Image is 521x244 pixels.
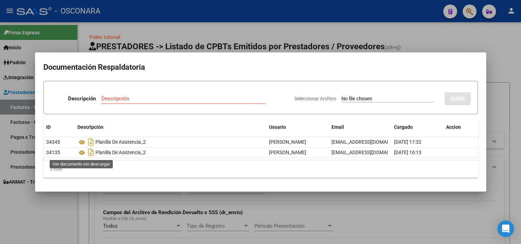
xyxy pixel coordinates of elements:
[391,120,443,135] datatable-header-cell: Cargado
[331,124,344,130] span: Email
[445,92,471,105] button: SUBIR
[46,150,60,155] span: 34135
[77,136,263,148] div: Planilla De Asistencia_2
[266,120,329,135] datatable-header-cell: Usuario
[43,61,478,74] h2: Documentación Respaldatoria
[269,124,286,130] span: Usuario
[75,120,266,135] datatable-header-cell: Descripción
[269,150,306,155] span: [PERSON_NAME]
[43,120,75,135] datatable-header-cell: ID
[43,160,478,178] div: 2 total
[77,124,103,130] span: Descripción
[331,139,409,145] span: [EMAIL_ADDRESS][DOMAIN_NAME]
[394,150,421,155] span: [DATE] 16:13
[394,124,413,130] span: Cargado
[331,150,409,155] span: [EMAIL_ADDRESS][DOMAIN_NAME]
[86,136,95,148] i: Descargar documento
[46,139,60,145] span: 34345
[450,96,465,102] span: SUBIR
[68,95,96,103] p: Descripción
[86,147,95,158] i: Descargar documento
[443,120,478,135] datatable-header-cell: Accion
[497,220,514,237] div: Open Intercom Messenger
[269,139,306,145] span: [PERSON_NAME]
[446,124,461,130] span: Accion
[46,124,51,130] span: ID
[329,120,391,135] datatable-header-cell: Email
[294,96,336,101] span: Seleccionar Archivo
[77,147,263,158] div: Planilla De Asistencia_2
[394,139,421,145] span: [DATE] 17:32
